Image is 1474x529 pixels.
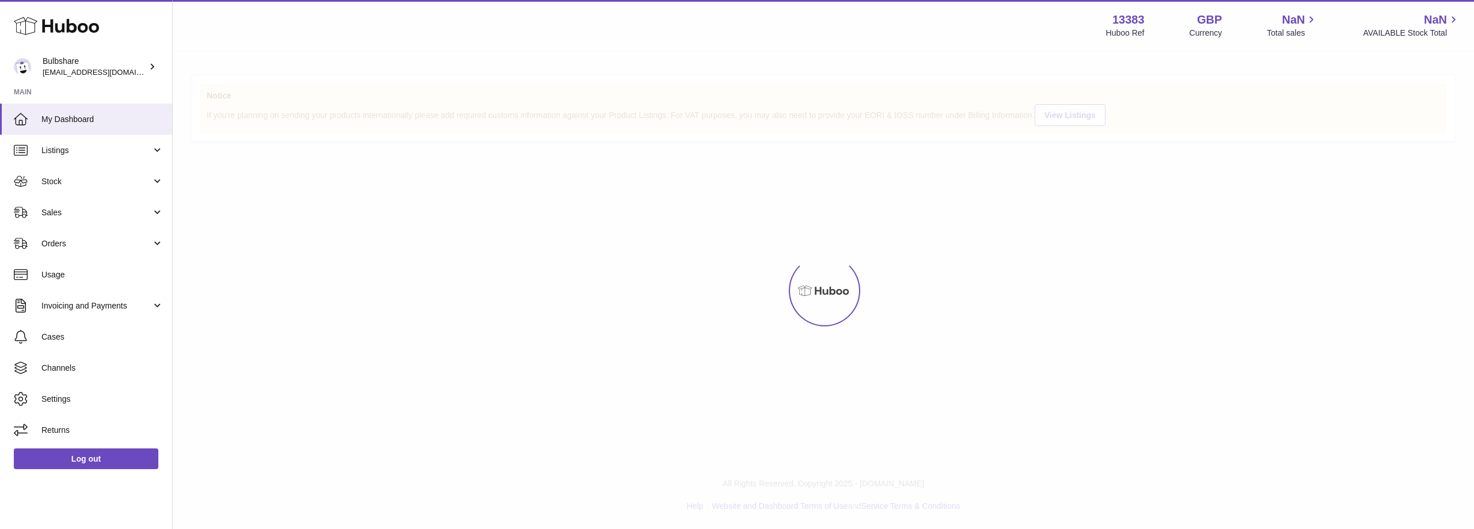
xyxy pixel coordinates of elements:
[41,394,164,405] span: Settings
[41,114,164,125] span: My Dashboard
[1106,28,1145,39] div: Huboo Ref
[1267,28,1318,39] span: Total sales
[41,238,151,249] span: Orders
[41,269,164,280] span: Usage
[43,56,146,78] div: Bulbshare
[41,332,164,342] span: Cases
[41,207,151,218] span: Sales
[14,58,31,75] img: rimmellive@bulbshare.com
[41,300,151,311] span: Invoicing and Payments
[41,176,151,187] span: Stock
[1267,12,1318,39] a: NaN Total sales
[1424,12,1447,28] span: NaN
[14,448,158,469] a: Log out
[41,145,151,156] span: Listings
[41,363,164,374] span: Channels
[1112,12,1145,28] strong: 13383
[1197,12,1222,28] strong: GBP
[41,425,164,436] span: Returns
[1282,12,1305,28] span: NaN
[1363,28,1460,39] span: AVAILABLE Stock Total
[43,67,169,77] span: [EMAIL_ADDRESS][DOMAIN_NAME]
[1190,28,1222,39] div: Currency
[1363,12,1460,39] a: NaN AVAILABLE Stock Total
